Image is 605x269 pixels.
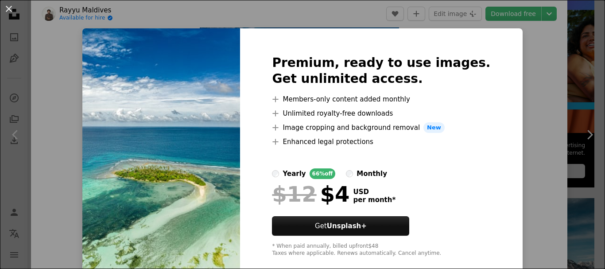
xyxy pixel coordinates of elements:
[272,243,490,257] div: * When paid annually, billed upfront $48 Taxes where applicable. Renews automatically. Cancel any...
[272,122,490,133] li: Image cropping and background removal
[272,183,349,206] div: $4
[272,136,490,147] li: Enhanced legal protections
[283,168,306,179] div: yearly
[346,170,353,177] input: monthly
[310,168,336,179] div: 66% off
[272,94,490,105] li: Members-only content added monthly
[353,196,396,204] span: per month *
[353,188,396,196] span: USD
[272,108,490,119] li: Unlimited royalty-free downloads
[357,168,387,179] div: monthly
[327,222,367,230] strong: Unsplash+
[423,122,445,133] span: New
[272,55,490,87] h2: Premium, ready to use images. Get unlimited access.
[272,216,409,236] button: GetUnsplash+
[272,170,279,177] input: yearly66%off
[272,183,316,206] span: $12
